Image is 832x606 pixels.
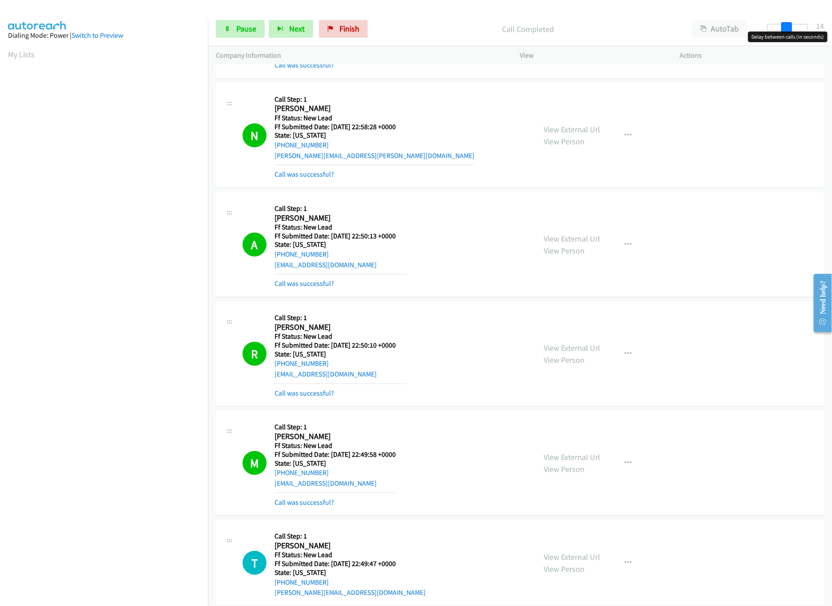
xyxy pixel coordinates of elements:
a: My Lists [8,49,35,59]
div: The call is yet to be attempted [243,551,267,575]
h5: Ff Submitted Date: [DATE] 22:50:10 +0000 [275,341,407,350]
h5: Call Step: 1 [275,532,426,541]
h5: State: [US_STATE] [275,131,474,140]
a: [PERSON_NAME][EMAIL_ADDRESS][DOMAIN_NAME] [275,588,426,597]
span: Finish [339,24,359,34]
h2: [PERSON_NAME] [275,103,407,114]
p: Actions [680,50,824,61]
a: View Person [544,464,585,474]
p: Call Completed [380,23,676,35]
p: View [520,50,664,61]
h2: [PERSON_NAME] [275,541,426,551]
h2: [PERSON_NAME] [275,432,396,442]
a: Call was successful? [275,170,334,178]
h5: Ff Submitted Date: [DATE] 22:49:58 +0000 [275,450,396,459]
h5: Ff Submitted Date: [DATE] 22:49:47 +0000 [275,559,426,568]
a: Call was successful? [275,61,334,69]
button: AutoTab [692,20,747,38]
h2: [PERSON_NAME] [275,322,407,333]
a: View Person [544,246,585,256]
a: [PHONE_NUMBER] [275,141,329,149]
a: [PERSON_NAME][EMAIL_ADDRESS][PERSON_NAME][DOMAIN_NAME] [275,151,474,160]
a: [EMAIL_ADDRESS][DOMAIN_NAME] [275,261,377,269]
a: [PHONE_NUMBER] [275,359,329,368]
a: View External Url [544,343,601,353]
h5: Call Step: 1 [275,423,396,432]
h5: Call Step: 1 [275,204,407,213]
span: Next [289,24,305,34]
h5: Ff Status: New Lead [275,332,407,341]
h2: [PERSON_NAME] [275,213,407,223]
a: [PHONE_NUMBER] [275,468,329,477]
a: [EMAIL_ADDRESS][DOMAIN_NAME] [275,370,377,378]
a: [PHONE_NUMBER] [275,250,329,258]
h5: Ff Status: New Lead [275,441,396,450]
iframe: Resource Center [807,268,832,338]
h5: State: [US_STATE] [275,568,426,577]
h5: Call Step: 1 [275,313,407,322]
a: View External Url [544,234,601,244]
p: Company Information [216,50,504,61]
h5: Ff Status: New Lead [275,114,474,123]
a: View External Url [544,552,601,562]
a: Finish [319,20,368,38]
span: Pause [236,24,256,34]
h5: Ff Submitted Date: [DATE] 22:50:13 +0000 [275,232,407,241]
h5: State: [US_STATE] [275,459,396,468]
a: View Person [544,355,585,365]
div: 14 [816,20,824,32]
a: Pause [216,20,265,38]
h5: State: [US_STATE] [275,240,407,249]
a: View Person [544,564,585,574]
a: [PHONE_NUMBER] [275,578,329,586]
a: Switch to Preview [72,31,123,40]
a: Call was successful? [275,279,334,288]
iframe: Dialpad [8,68,208,490]
h1: M [243,451,267,475]
a: Call was successful? [275,498,334,507]
h5: State: [US_STATE] [275,350,407,359]
a: [EMAIL_ADDRESS][DOMAIN_NAME] [275,479,377,487]
h5: Call Step: 1 [275,95,474,104]
h5: Ff Status: New Lead [275,551,426,559]
h1: R [243,342,267,366]
h1: N [243,123,267,147]
a: View Person [544,136,585,147]
a: View External Url [544,124,601,135]
div: Delay between calls (in seconds) [748,32,828,42]
div: Dialing Mode: Power | [8,30,200,41]
h5: Ff Submitted Date: [DATE] 22:58:28 +0000 [275,123,474,131]
h1: A [243,233,267,257]
a: View External Url [544,452,601,462]
h5: Ff Status: New Lead [275,223,407,232]
button: Next [269,20,313,38]
h1: T [243,551,267,575]
a: Call was successful? [275,389,334,397]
